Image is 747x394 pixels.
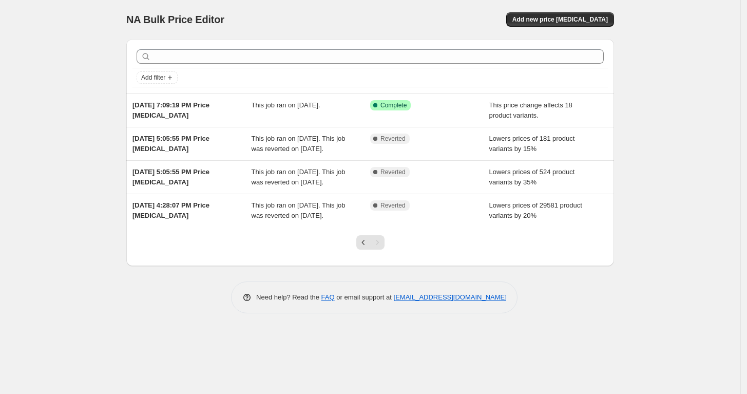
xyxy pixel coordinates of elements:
[380,168,406,176] span: Reverted
[252,168,346,186] span: This job ran on [DATE]. This job was reverted on [DATE].
[256,293,321,301] span: Need help? Read the
[380,135,406,143] span: Reverted
[252,135,346,153] span: This job ran on [DATE]. This job was reverted on [DATE].
[252,101,320,109] span: This job ran on [DATE].
[512,15,608,24] span: Add new price [MEDICAL_DATA]
[132,168,209,186] span: [DATE] 5:05:55 PM Price [MEDICAL_DATA]
[489,135,575,153] span: Lowers prices of 181 product variants by 15%
[252,201,346,219] span: This job ran on [DATE]. This job was reverted on [DATE].
[132,135,209,153] span: [DATE] 5:05:55 PM Price [MEDICAL_DATA]
[356,235,385,250] nav: Pagination
[126,14,224,25] span: NA Bulk Price Editor
[132,101,209,119] span: [DATE] 7:09:19 PM Price [MEDICAL_DATA]
[489,101,572,119] span: This price change affects 18 product variants.
[356,235,371,250] button: Previous
[137,71,178,84] button: Add filter
[489,168,575,186] span: Lowers prices of 524 product variants by 35%
[506,12,614,27] button: Add new price [MEDICAL_DATA]
[380,101,407,109] span: Complete
[380,201,406,210] span: Reverted
[321,293,335,301] a: FAQ
[489,201,582,219] span: Lowers prices of 29581 product variants by 20%
[335,293,394,301] span: or email support at
[394,293,507,301] a: [EMAIL_ADDRESS][DOMAIN_NAME]
[141,73,165,82] span: Add filter
[132,201,209,219] span: [DATE] 4:28:07 PM Price [MEDICAL_DATA]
